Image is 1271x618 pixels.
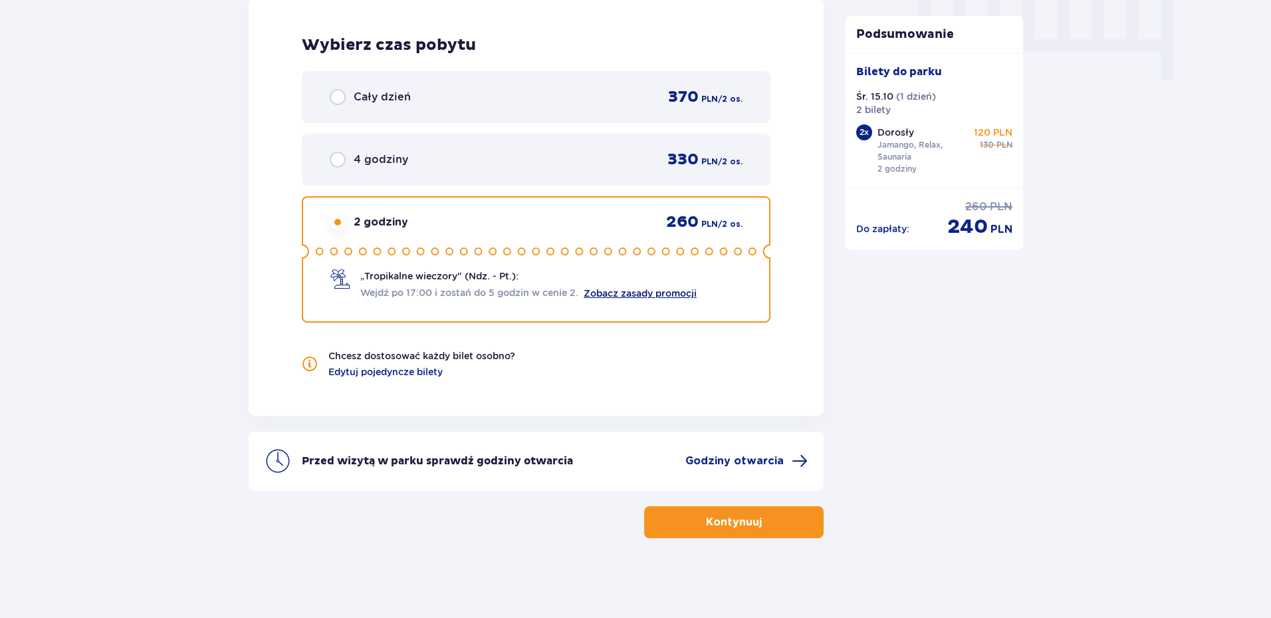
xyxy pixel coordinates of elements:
span: PLN [701,156,718,168]
span: 130 [980,139,994,151]
span: 260 [965,200,987,214]
span: PLN [701,218,718,230]
span: PLN [701,93,718,105]
span: Godziny otwarcia [685,454,784,468]
span: 2 godziny [354,215,408,230]
p: Chcesz dostosować każdy bilet osobno? [328,349,515,363]
span: PLN [996,139,1012,151]
a: Zobacz zasady promocji [584,288,697,299]
h2: Wybierz czas pobytu [302,35,770,55]
a: Godziny otwarcia [685,453,808,469]
p: Śr. 15.10 [856,90,893,103]
p: ( 1 dzień ) [896,90,936,103]
p: Dorosły [877,126,914,139]
span: PLN [990,222,1012,237]
button: Kontynuuj [644,506,824,538]
div: 2 x [856,124,872,140]
span: / 2 os. [718,93,743,105]
span: PLN [990,200,1012,214]
p: Jamango, Relax, Saunaria [877,139,969,163]
span: 4 godziny [354,152,408,167]
p: Przed wizytą w parku sprawdź godziny otwarcia [302,454,573,468]
p: 2 godziny [877,163,917,175]
p: Podsumowanie [846,27,1024,43]
p: 2 bilety [856,103,891,116]
span: / 2 os. [718,156,743,168]
p: Do zapłaty : [856,222,909,235]
span: Cały dzień [354,90,411,104]
span: / 2 os. [718,218,743,230]
span: 370 [668,87,699,107]
p: 120 PLN [974,126,1012,139]
span: Wejdź po 17:00 i zostań do 5 godzin w cenie 2. [360,286,578,299]
p: Kontynuuj [706,515,762,530]
span: „Tropikalne wieczory" (Ndz. - Pt.): [360,269,519,283]
span: 260 [666,212,699,232]
span: 330 [667,150,699,170]
p: Bilety do parku [856,65,942,79]
span: 240 [947,214,988,239]
a: Edytuj pojedyncze bilety [328,365,443,379]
